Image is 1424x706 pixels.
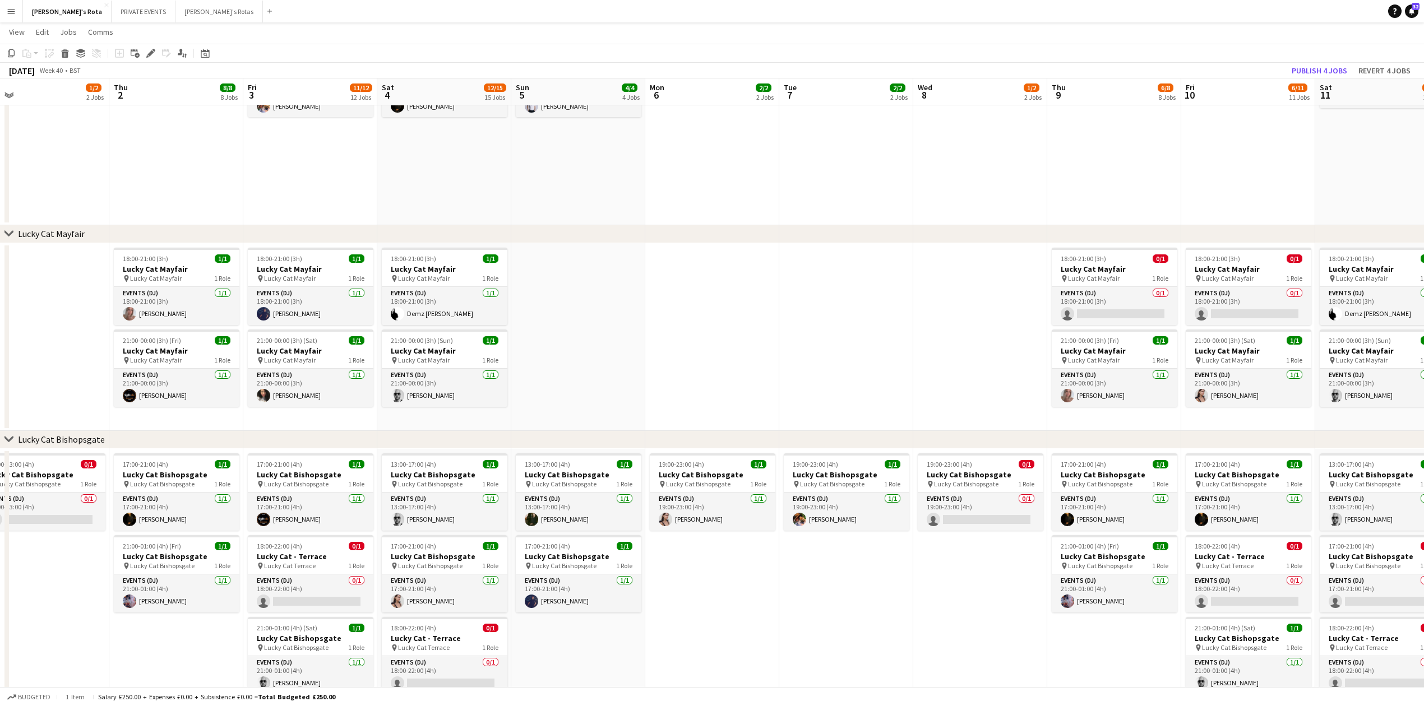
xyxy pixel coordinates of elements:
[123,460,168,468] span: 17:00-21:00 (4h)
[666,480,731,488] span: Lucky Cat Bishopsgate
[484,83,506,92] span: 12/15
[382,470,507,480] h3: Lucky Cat Bishopsgate
[130,274,182,282] span: Lucky Cat Mayfair
[1052,329,1177,407] app-job-card: 21:00-00:00 (3h) (Fri)1/1Lucky Cat Mayfair Lucky Cat Mayfair1 RoleEvents (DJ)1/121:00-00:00 (3h)[...
[918,470,1043,480] h3: Lucky Cat Bishopsgate
[248,248,373,325] app-job-card: 18:00-21:00 (3h)1/1Lucky Cat Mayfair Lucky Cat Mayfair1 RoleEvents (DJ)1/118:00-21:00 (3h)[PERSON...
[1052,369,1177,407] app-card-role: Events (DJ)1/121:00-00:00 (3h)[PERSON_NAME]
[382,264,507,274] h3: Lucky Cat Mayfair
[18,693,50,701] span: Budgeted
[1286,643,1302,652] span: 1 Role
[257,460,302,468] span: 17:00-21:00 (4h)
[114,248,239,325] div: 18:00-21:00 (3h)1/1Lucky Cat Mayfair Lucky Cat Mayfair1 RoleEvents (DJ)1/118:00-21:00 (3h)[PERSON...
[1018,480,1034,488] span: 1 Role
[1152,356,1168,364] span: 1 Role
[114,369,239,407] app-card-role: Events (DJ)1/121:00-00:00 (3h)[PERSON_NAME]
[1336,356,1388,364] span: Lucky Cat Mayfair
[1068,356,1120,364] span: Lucky Cat Mayfair
[248,656,373,694] app-card-role: Events (DJ)1/121:00-01:00 (4h)[PERSON_NAME]
[1186,656,1311,694] app-card-role: Events (DJ)1/121:00-01:00 (4h)[PERSON_NAME]
[9,27,25,37] span: View
[84,25,118,39] a: Comms
[215,460,230,468] span: 1/1
[1186,535,1311,612] app-job-card: 18:00-22:00 (4h)0/1Lucky Cat - Terrace Lucky Cat Terrace1 RoleEvents (DJ)0/118:00-22:00 (4h)
[793,460,838,468] span: 19:00-23:00 (4h)
[1052,82,1066,92] span: Thu
[348,643,364,652] span: 1 Role
[114,535,239,612] app-job-card: 21:00-01:00 (4h) (Fri)1/1Lucky Cat Bishopsgate Lucky Cat Bishopsgate1 RoleEvents (DJ)1/121:00-01:...
[1329,624,1374,632] span: 18:00-22:00 (4h)
[1186,264,1311,274] h3: Lucky Cat Mayfair
[1287,336,1302,345] span: 1/1
[1320,82,1332,92] span: Sat
[1336,480,1400,488] span: Lucky Cat Bishopsgate
[516,574,641,612] app-card-role: Events (DJ)1/117:00-21:00 (4h)[PERSON_NAME]
[483,542,498,550] span: 1/1
[248,617,373,694] app-job-card: 21:00-01:00 (4h) (Sat)1/1Lucky Cat Bishopsgate Lucky Cat Bishopsgate1 RoleEvents (DJ)1/121:00-01:...
[130,480,195,488] span: Lucky Cat Bishopsgate
[659,460,704,468] span: 19:00-23:00 (4h)
[348,274,364,282] span: 1 Role
[1052,453,1177,531] app-job-card: 17:00-21:00 (4h)1/1Lucky Cat Bishopsgate Lucky Cat Bishopsgate1 RoleEvents (DJ)1/117:00-21:00 (4h...
[391,624,436,632] span: 18:00-22:00 (4h)
[248,369,373,407] app-card-role: Events (DJ)1/121:00-00:00 (3h)[PERSON_NAME]
[6,691,52,703] button: Budgeted
[1052,493,1177,531] app-card-role: Events (DJ)1/117:00-21:00 (4h)[PERSON_NAME]
[348,480,364,488] span: 1 Role
[483,336,498,345] span: 1/1
[382,535,507,612] app-job-card: 17:00-21:00 (4h)1/1Lucky Cat Bishopsgate Lucky Cat Bishopsgate1 RoleEvents (DJ)1/117:00-21:00 (4h...
[1024,83,1039,92] span: 1/2
[1052,574,1177,612] app-card-role: Events (DJ)1/121:00-01:00 (4h)[PERSON_NAME]
[86,83,101,92] span: 1/2
[382,287,507,325] app-card-role: Events (DJ)1/118:00-21:00 (3h)Demz [PERSON_NAME]
[1195,336,1255,345] span: 21:00-00:00 (3h) (Sat)
[248,535,373,612] app-job-card: 18:00-22:00 (4h)0/1Lucky Cat - Terrace Lucky Cat Terrace1 RoleEvents (DJ)0/118:00-22:00 (4h)
[1287,624,1302,632] span: 1/1
[248,346,373,356] h3: Lucky Cat Mayfair
[1202,480,1266,488] span: Lucky Cat Bishopsgate
[1052,535,1177,612] app-job-card: 21:00-01:00 (4h) (Fri)1/1Lucky Cat Bishopsgate Lucky Cat Bishopsgate1 RoleEvents (DJ)1/121:00-01:...
[525,460,570,468] span: 13:00-17:00 (4h)
[516,453,641,531] app-job-card: 13:00-17:00 (4h)1/1Lucky Cat Bishopsgate Lucky Cat Bishopsgate1 RoleEvents (DJ)1/113:00-17:00 (4h...
[1329,542,1374,550] span: 17:00-21:00 (4h)
[382,633,507,643] h3: Lucky Cat - Terrace
[1153,254,1168,263] span: 0/1
[650,82,664,92] span: Mon
[918,453,1043,531] app-job-card: 19:00-23:00 (4h)0/1Lucky Cat Bishopsgate Lucky Cat Bishopsgate1 RoleEvents (DJ)0/119:00-23:00 (4h)
[516,493,641,531] app-card-role: Events (DJ)1/113:00-17:00 (4h)[PERSON_NAME]
[248,82,257,92] span: Fri
[264,480,329,488] span: Lucky Cat Bishopsgate
[1153,460,1168,468] span: 1/1
[23,1,112,22] button: [PERSON_NAME]'s Rota
[248,329,373,407] app-job-card: 21:00-00:00 (3h) (Sat)1/1Lucky Cat Mayfair Lucky Cat Mayfair1 RoleEvents (DJ)1/121:00-00:00 (3h)[...
[114,551,239,561] h3: Lucky Cat Bishopsgate
[516,470,641,480] h3: Lucky Cat Bishopsgate
[525,542,570,550] span: 17:00-21:00 (4h)
[1202,561,1254,570] span: Lucky Cat Terrace
[123,254,168,263] span: 18:00-21:00 (3h)
[1061,460,1106,468] span: 17:00-21:00 (4h)
[1195,542,1240,550] span: 18:00-22:00 (4h)
[4,25,29,39] a: View
[1202,274,1254,282] span: Lucky Cat Mayfair
[248,453,373,531] div: 17:00-21:00 (4h)1/1Lucky Cat Bishopsgate Lucky Cat Bishopsgate1 RoleEvents (DJ)1/117:00-21:00 (4h...
[532,480,597,488] span: Lucky Cat Bishopsgate
[1052,264,1177,274] h3: Lucky Cat Mayfair
[1336,643,1388,652] span: Lucky Cat Terrace
[257,624,317,632] span: 21:00-01:00 (4h) (Sat)
[1061,542,1119,550] span: 21:00-01:00 (4h) (Fri)
[88,27,113,37] span: Comms
[114,329,239,407] app-job-card: 21:00-00:00 (3h) (Fri)1/1Lucky Cat Mayfair Lucky Cat Mayfair1 RoleEvents (DJ)1/121:00-00:00 (3h)[...
[1186,453,1311,531] app-job-card: 17:00-21:00 (4h)1/1Lucky Cat Bishopsgate Lucky Cat Bishopsgate1 RoleEvents (DJ)1/117:00-21:00 (4h...
[1152,480,1168,488] span: 1 Role
[1329,336,1391,345] span: 21:00-00:00 (3h) (Sun)
[114,346,239,356] h3: Lucky Cat Mayfair
[1186,248,1311,325] div: 18:00-21:00 (3h)0/1Lucky Cat Mayfair Lucky Cat Mayfair1 RoleEvents (DJ)0/118:00-21:00 (3h)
